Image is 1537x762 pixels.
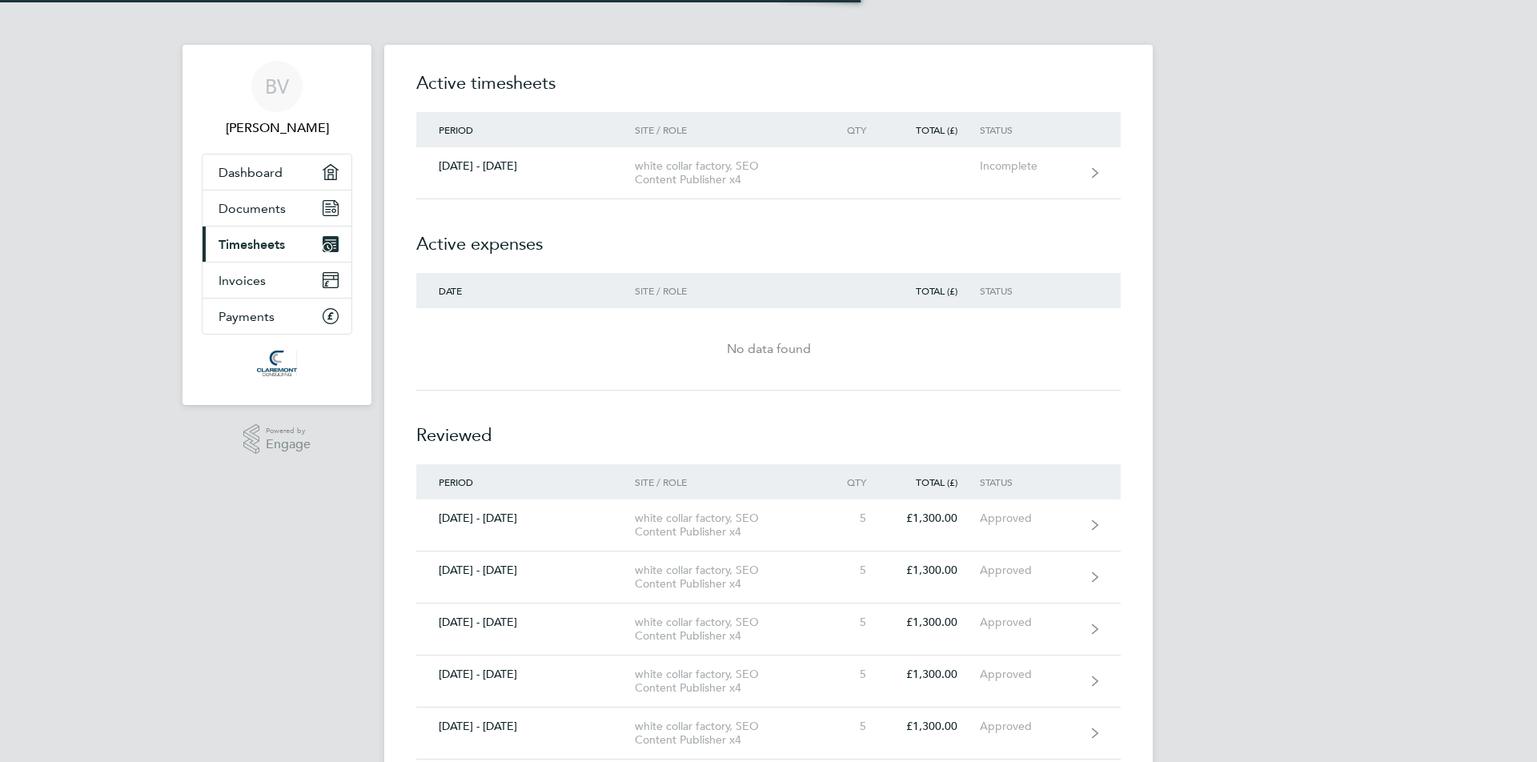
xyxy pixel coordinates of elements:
[818,511,889,525] div: 5
[416,285,635,296] div: Date
[889,285,980,296] div: Total (£)
[980,616,1078,629] div: Approved
[416,563,635,577] div: [DATE] - [DATE]
[635,285,818,296] div: Site / Role
[416,668,635,681] div: [DATE] - [DATE]
[203,299,351,334] a: Payments
[202,118,352,138] span: Baldeep Virdee
[416,511,635,525] div: [DATE] - [DATE]
[416,70,1121,112] h2: Active timesheets
[439,475,473,488] span: Period
[439,123,473,136] span: Period
[416,147,1121,199] a: [DATE] - [DATE]white collar factory, SEO Content Publisher x4Incomplete
[416,604,1121,656] a: [DATE] - [DATE]white collar factory, SEO Content Publisher x45£1,300.00Approved
[635,720,818,747] div: white collar factory, SEO Content Publisher x4
[203,263,351,298] a: Invoices
[416,656,1121,708] a: [DATE] - [DATE]white collar factory, SEO Content Publisher x45£1,300.00Approved
[202,61,352,138] a: BV[PERSON_NAME]
[219,309,275,324] span: Payments
[889,511,980,525] div: £1,300.00
[203,227,351,262] a: Timesheets
[243,424,311,455] a: Powered byEngage
[980,720,1078,733] div: Approved
[202,351,352,376] a: Go to home page
[818,668,889,681] div: 5
[980,476,1078,487] div: Status
[219,201,286,216] span: Documents
[416,708,1121,760] a: [DATE] - [DATE]white collar factory, SEO Content Publisher x45£1,300.00Approved
[635,511,818,539] div: white collar factory, SEO Content Publisher x4
[980,124,1078,135] div: Status
[635,159,818,186] div: white collar factory, SEO Content Publisher x4
[818,616,889,629] div: 5
[265,76,289,97] span: BV
[889,668,980,681] div: £1,300.00
[219,237,285,252] span: Timesheets
[635,616,818,643] div: white collar factory, SEO Content Publisher x4
[635,563,818,591] div: white collar factory, SEO Content Publisher x4
[416,720,635,733] div: [DATE] - [DATE]
[889,124,980,135] div: Total (£)
[889,563,980,577] div: £1,300.00
[416,199,1121,273] h2: Active expenses
[416,616,635,629] div: [DATE] - [DATE]
[416,391,1121,464] h2: Reviewed
[266,424,311,438] span: Powered by
[980,511,1078,525] div: Approved
[635,476,818,487] div: Site / Role
[889,720,980,733] div: £1,300.00
[980,563,1078,577] div: Approved
[183,45,371,405] nav: Main navigation
[266,438,311,451] span: Engage
[203,154,351,190] a: Dashboard
[257,351,296,376] img: claremontconsulting1-logo-retina.png
[980,285,1078,296] div: Status
[980,668,1078,681] div: Approved
[818,476,889,487] div: Qty
[980,159,1078,173] div: Incomplete
[416,551,1121,604] a: [DATE] - [DATE]white collar factory, SEO Content Publisher x45£1,300.00Approved
[889,616,980,629] div: £1,300.00
[416,339,1121,359] div: No data found
[219,165,283,180] span: Dashboard
[219,273,266,288] span: Invoices
[818,124,889,135] div: Qty
[818,563,889,577] div: 5
[818,720,889,733] div: 5
[889,476,980,487] div: Total (£)
[635,124,818,135] div: Site / Role
[416,499,1121,551] a: [DATE] - [DATE]white collar factory, SEO Content Publisher x45£1,300.00Approved
[203,190,351,226] a: Documents
[416,159,635,173] div: [DATE] - [DATE]
[635,668,818,695] div: white collar factory, SEO Content Publisher x4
